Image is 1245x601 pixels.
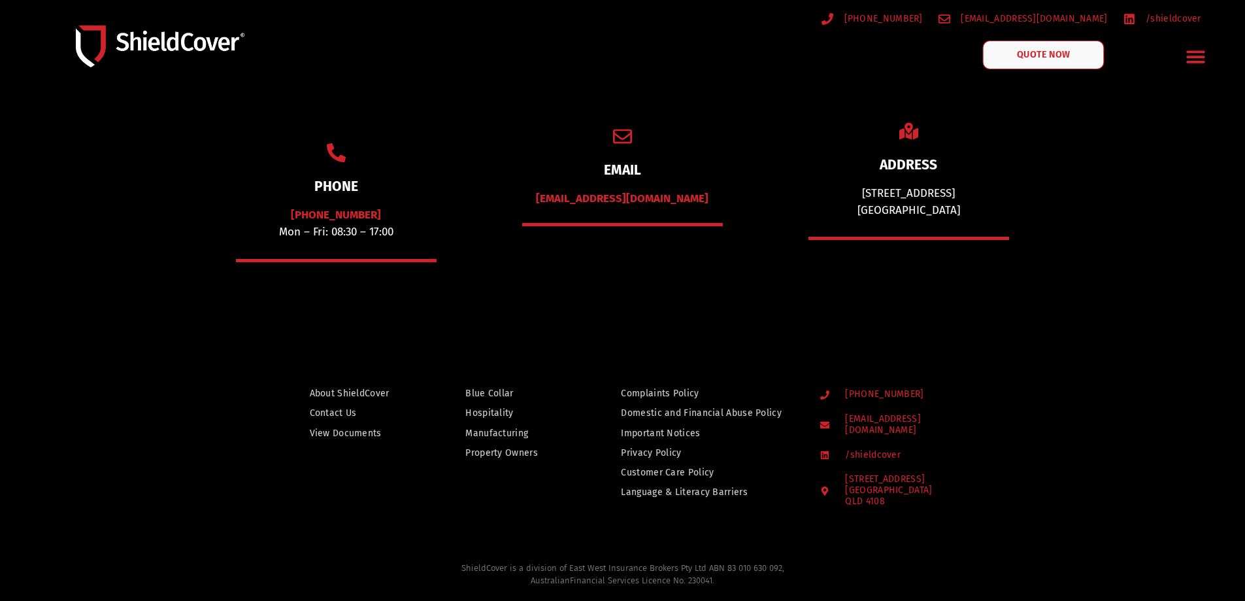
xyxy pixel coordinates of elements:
[842,414,980,436] span: [EMAIL_ADDRESS][DOMAIN_NAME]
[621,464,714,481] span: Customer Care Policy
[621,484,747,500] span: Language & Literacy Barriers
[842,450,901,461] span: /shieldcover
[465,385,565,402] a: Blue Collar
[465,445,565,461] a: Property Owners
[465,425,528,441] span: Manufacturing
[842,474,932,507] span: [STREET_ADDRESS]
[808,185,1009,218] div: [STREET_ADDRESS] [GEOGRAPHIC_DATA]
[465,405,565,421] a: Hospitality
[820,389,980,400] a: [PHONE_NUMBER]
[938,10,1108,27] a: [EMAIL_ADDRESS][DOMAIN_NAME]
[841,10,923,27] span: [PHONE_NUMBER]
[621,385,699,402] span: Complaints Policy
[310,385,390,402] span: About ShieldCover
[236,207,437,240] p: Mon – Fri: 08:30 – 17:00
[621,445,795,461] a: Privacy Policy
[880,156,937,173] a: ADDRESS
[820,450,980,461] a: /shieldcover
[1181,41,1212,72] div: Menu Toggle
[621,484,795,500] a: Language & Literacy Barriers
[621,385,795,402] a: Complaints Policy
[291,208,381,222] a: [PHONE_NUMBER]
[310,405,357,421] span: Contact Us
[621,464,795,481] a: Customer Care Policy
[842,389,923,400] span: [PHONE_NUMBER]
[604,162,641,179] a: EMAIL
[982,41,1104,69] a: QUOTE NOW
[465,425,565,441] a: Manufacturing
[1142,10,1201,27] span: /shieldcover
[465,405,513,421] span: Hospitality
[621,405,795,421] a: Domestic and Financial Abuse Policy
[536,192,708,205] a: [EMAIL_ADDRESS][DOMAIN_NAME]
[845,485,932,507] div: [GEOGRAPHIC_DATA]
[465,385,513,402] span: Blue Collar
[570,575,714,585] span: Financial Services Licence No. 230041.
[76,26,244,67] img: Shield-Cover-Underwriting-Australia-logo-full
[1017,50,1069,60] span: QUOTE NOW
[845,496,932,507] div: QLD 4108
[621,405,782,421] span: Domestic and Financial Abuse Policy
[310,405,410,421] a: Contact Us
[621,425,795,441] a: Important Notices
[957,10,1107,27] span: [EMAIL_ADDRESS][DOMAIN_NAME]
[310,385,410,402] a: About ShieldCover
[310,425,382,441] span: View Documents
[820,414,980,436] a: [EMAIL_ADDRESS][DOMAIN_NAME]
[1123,10,1201,27] a: /shieldcover
[621,445,681,461] span: Privacy Policy
[621,425,700,441] span: Important Notices
[822,10,923,27] a: [PHONE_NUMBER]
[465,445,538,461] span: Property Owners
[314,178,358,195] a: PHONE
[310,425,410,441] a: View Documents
